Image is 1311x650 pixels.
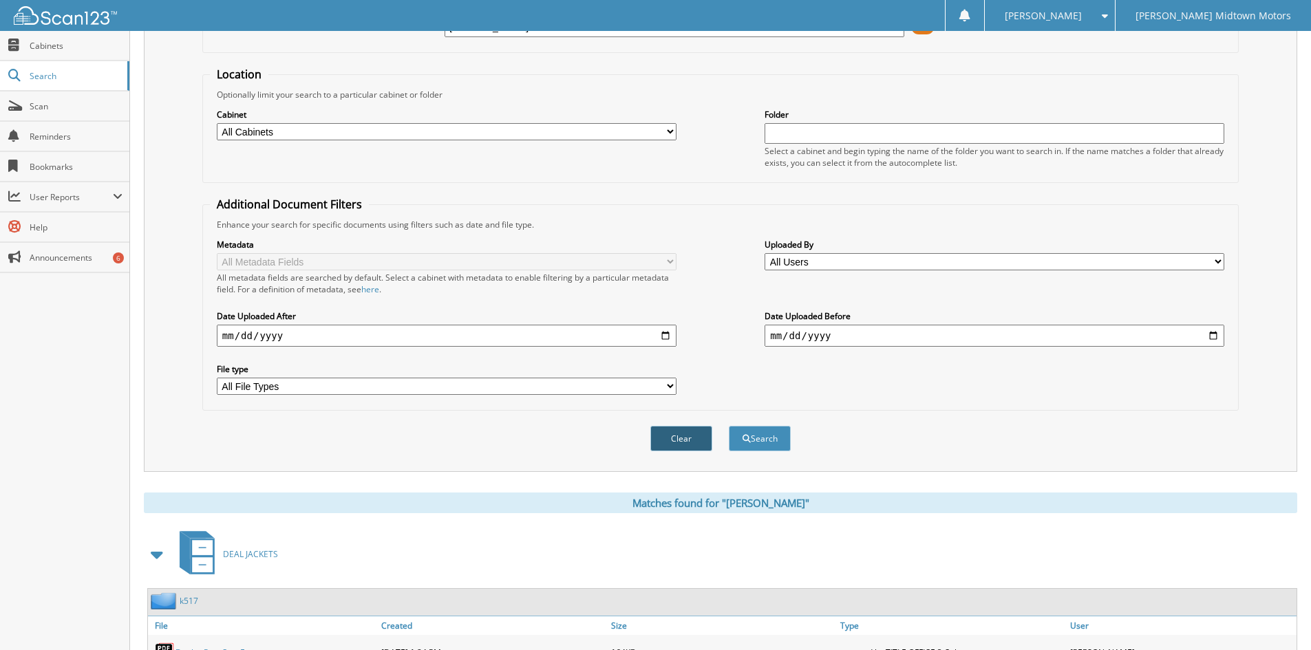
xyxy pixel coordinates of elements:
[217,325,676,347] input: start
[650,426,712,451] button: Clear
[151,592,180,609] img: folder2.png
[1136,12,1291,20] span: [PERSON_NAME] Midtown Motors
[113,252,124,263] div: 6
[30,131,122,142] span: Reminders
[765,239,1224,250] label: Uploaded By
[837,616,1067,635] a: Type
[210,197,369,212] legend: Additional Document Filters
[210,67,268,82] legend: Location
[217,310,676,322] label: Date Uploaded After
[180,595,198,607] a: k517
[144,492,1297,513] div: Matches found for "[PERSON_NAME]"
[361,283,379,295] a: here
[765,145,1224,169] div: Select a cabinet and begin typing the name of the folder you want to search in. If the name match...
[30,161,122,173] span: Bookmarks
[608,616,838,635] a: Size
[223,548,278,560] span: DEAL JACKETS
[1005,12,1082,20] span: [PERSON_NAME]
[217,109,676,120] label: Cabinet
[148,616,378,635] a: File
[765,310,1224,322] label: Date Uploaded Before
[217,363,676,375] label: File type
[210,219,1231,230] div: Enhance your search for specific documents using filters such as date and file type.
[30,221,122,233] span: Help
[1067,616,1297,635] a: User
[217,239,676,250] label: Metadata
[210,89,1231,100] div: Optionally limit your search to a particular cabinet or folder
[14,6,117,25] img: scan123-logo-white.svg
[171,527,278,581] a: DEAL JACKETS
[30,40,122,52] span: Cabinets
[30,191,113,203] span: User Reports
[217,272,676,295] div: All metadata fields are searched by default. Select a cabinet with metadata to enable filtering b...
[378,616,608,635] a: Created
[30,70,120,82] span: Search
[30,100,122,112] span: Scan
[765,325,1224,347] input: end
[729,426,791,451] button: Search
[30,252,122,263] span: Announcements
[765,109,1224,120] label: Folder
[1242,584,1311,650] iframe: Chat Widget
